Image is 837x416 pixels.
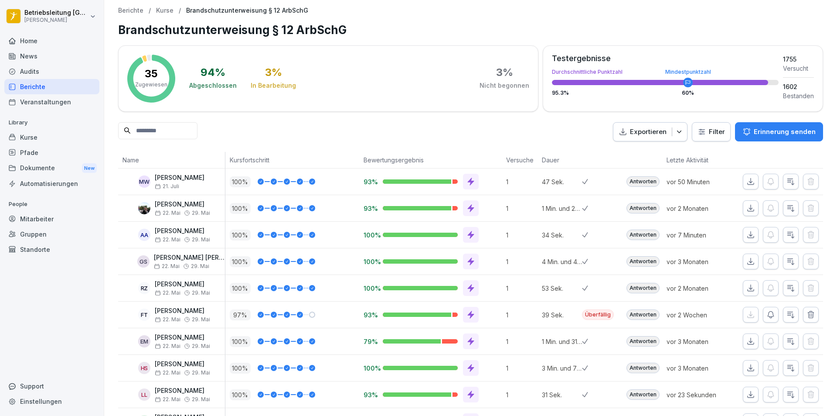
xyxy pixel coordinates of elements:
span: 22. Mai [155,210,180,216]
p: 93% [364,204,376,213]
p: vor 7 Minuten [667,230,729,240]
p: 1 [506,177,538,186]
p: Brandschutzunterweisung § 12 ArbSchG [186,7,308,14]
div: Testergebnisse [552,55,779,62]
a: Einstellungen [4,394,99,409]
div: In Bearbeitung [251,81,296,90]
p: 93% [364,391,376,399]
p: vor 2 Monaten [667,204,729,213]
span: 29. Mai [191,263,209,269]
p: 1 [506,364,538,373]
div: Bestanden [783,91,814,100]
span: 29. Mai [192,290,210,296]
p: 100 % [230,230,251,241]
div: RZ [138,282,150,294]
p: Versuche [506,155,533,165]
p: Kursfortschritt [230,155,355,165]
a: Kurse [156,7,174,14]
div: Abgeschlossen [189,81,237,90]
p: Dauer [542,155,578,165]
p: vor 3 Monaten [667,257,729,266]
div: Antworten [626,309,660,320]
div: MW [138,175,150,188]
a: Berichte [4,79,99,94]
p: / [149,7,151,14]
a: DokumenteNew [4,160,99,176]
a: Berichte [118,7,143,14]
a: Veranstaltungen [4,94,99,110]
a: Automatisierungen [4,176,99,191]
div: Durchschnittliche Punktzahl [552,69,779,75]
div: Versucht [783,64,814,73]
div: Support [4,378,99,394]
p: vor 3 Monaten [667,364,729,373]
span: 22. Mai [154,263,180,269]
p: [PERSON_NAME] [155,174,204,182]
p: 100% [364,364,376,372]
span: 29. Mai [192,396,210,402]
img: b9i8fk8cfvhc005rnjoc163i.png [138,202,150,214]
span: 22. Mai [155,290,180,296]
a: Mitarbeiter [4,211,99,227]
button: Filter [692,123,730,141]
p: 100% [364,231,376,239]
p: 1 [506,284,538,293]
p: vor 50 Minuten [667,177,729,186]
p: [PERSON_NAME] [PERSON_NAME] Stilzebach [154,254,225,261]
div: 3 % [265,67,282,78]
span: 29. Mai [192,237,210,243]
p: Bewertungsergebnis [364,155,497,165]
span: 22. Mai [155,396,180,402]
h1: Brandschutzunterweisung § 12 ArbSchG [118,21,823,38]
button: Exportieren [613,122,687,142]
div: 60 % [682,90,694,96]
p: 1 [506,310,538,320]
a: Audits [4,64,99,79]
div: Dokumente [4,160,99,176]
p: [PERSON_NAME] [24,17,88,23]
p: 100 % [230,256,251,267]
span: 22. Mai [155,316,180,323]
p: vor 3 Monaten [667,337,729,346]
div: Antworten [626,203,660,213]
p: 1 Min. und 20 Sek. [542,204,582,213]
p: 3 Min. und 7 Sek. [542,364,582,373]
div: FT [138,309,150,321]
p: 100 % [230,336,251,347]
div: 1602 [783,82,814,91]
div: HS [138,362,150,374]
a: Standorte [4,242,99,257]
span: 22. Mai [155,237,180,243]
p: Erinnerung senden [754,127,816,137]
div: Nicht begonnen [480,81,529,90]
p: 1 [506,230,538,240]
div: Antworten [626,176,660,187]
p: [PERSON_NAME] [155,227,210,235]
p: 47 Sek. [542,177,582,186]
p: [PERSON_NAME] [155,307,210,315]
div: Pfade [4,145,99,160]
p: 100 % [230,203,251,214]
span: 29. Mai [192,210,210,216]
p: 100 % [230,389,251,400]
p: Library [4,116,99,130]
a: Kurse [4,130,99,145]
span: 22. Mai [155,343,180,349]
span: 29. Mai [192,343,210,349]
div: Überfällig [582,309,614,320]
p: Exportieren [630,127,667,137]
a: News [4,48,99,64]
div: Antworten [626,389,660,400]
a: Gruppen [4,227,99,242]
span: 21. Juli [155,183,179,189]
div: Antworten [626,363,660,373]
p: 100 % [230,176,251,187]
p: 100% [364,284,376,292]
